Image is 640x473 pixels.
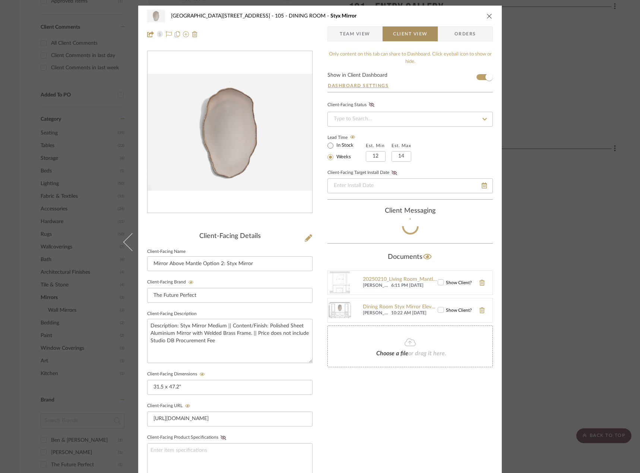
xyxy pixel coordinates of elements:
[446,308,472,312] span: Show Client?
[363,304,438,310] a: Dining Room Styx Mirror Elevation.png
[192,31,198,37] img: Remove from project
[147,380,313,395] input: Enter item dimensions
[147,412,313,426] input: Enter item URL
[327,178,493,193] input: Enter Install Date
[327,251,493,263] div: Documents
[366,143,385,148] label: Est. Min
[446,26,484,41] span: Orders
[327,51,493,65] div: Only content on this tab can share to Dashboard. Click eyeball icon to show or hide.
[147,312,197,316] label: Client-Facing Description
[408,350,446,356] span: or drag it here.
[363,283,389,289] span: [PERSON_NAME]
[391,310,438,316] span: 10:22 AM [DATE]
[348,134,358,141] button: Lead Time
[147,250,186,254] label: Client-Facing Name
[197,372,207,377] button: Client-Facing Dimensions
[393,26,427,41] span: Client View
[147,280,196,285] label: Client-Facing Brand
[147,403,193,409] label: Client-Facing URL
[147,288,313,303] input: Enter Client-Facing Brand
[147,9,165,23] img: 664687fd-89de-40b2-9f8d-c1158241d8d0_48x40.jpg
[486,13,493,19] button: close
[328,298,352,322] img: Dining Room Styx Mirror Elevation.png
[391,283,438,289] span: 6:11 PM [DATE]
[363,277,438,283] a: 20250210_Living Room_Mantle Elevation_Styx Mirror.jpg
[328,271,352,295] img: 20250210_Living Room_Mantle Elevation_Styx Mirror.jpg
[275,13,330,19] span: 105 - DINING ROOM
[327,170,399,175] label: Client-Facing Target Install Date
[335,142,354,149] label: In Stock
[148,74,312,190] img: 664687fd-89de-40b2-9f8d-c1158241d8d0_436x436.jpg
[218,435,228,440] button: Client-Facing Product Specifications
[327,207,493,215] div: client Messaging
[147,435,228,440] label: Client-Facing Product Specifications
[392,143,411,148] label: Est. Max
[389,170,399,175] button: Client-Facing Target Install Date
[148,74,312,190] div: 0
[183,403,193,409] button: Client-Facing URL
[147,232,313,241] div: Client-Facing Details
[147,372,207,377] label: Client-Facing Dimensions
[340,26,370,41] span: Team View
[147,256,313,271] input: Enter Client-Facing Item Name
[327,82,389,89] button: Dashboard Settings
[171,13,275,19] span: [GEOGRAPHIC_DATA][STREET_ADDRESS]
[330,13,357,19] span: Styx Mirror
[335,154,351,161] label: Weeks
[327,112,493,127] input: Type to Search…
[327,134,366,141] label: Lead Time
[446,280,472,285] span: Show Client?
[327,101,377,109] div: Client-Facing Status
[186,280,196,285] button: Client-Facing Brand
[376,350,408,356] span: Choose a file
[363,310,389,316] span: [PERSON_NAME]
[327,141,366,162] mat-radio-group: Select item type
